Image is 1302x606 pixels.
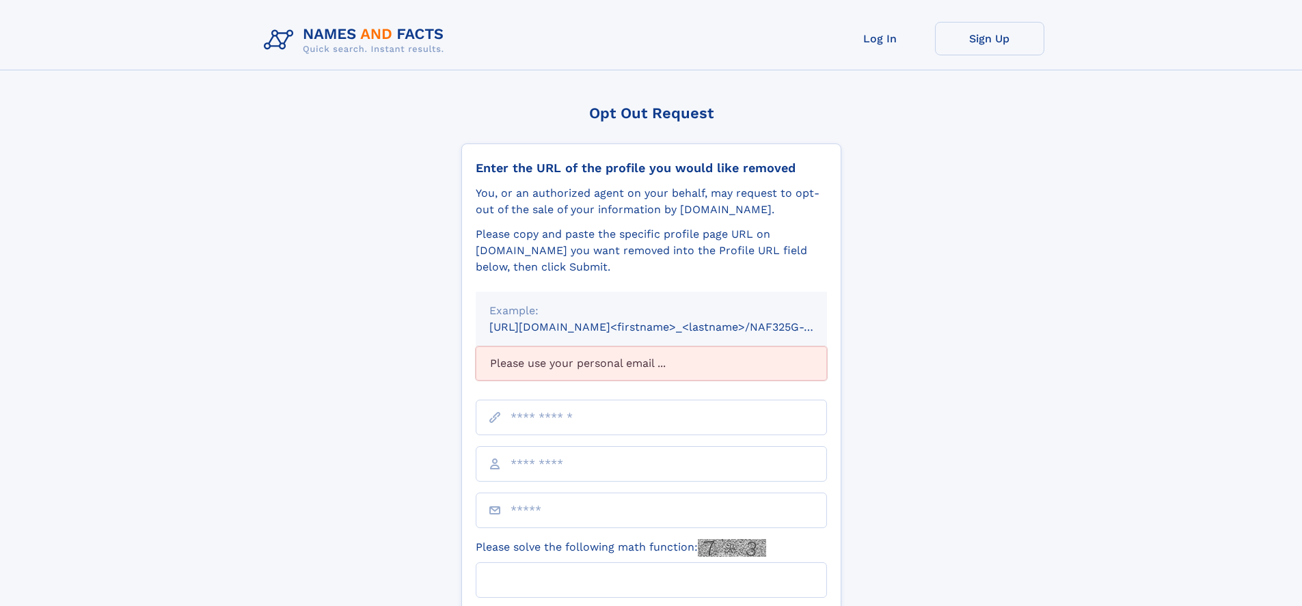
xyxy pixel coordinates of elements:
div: Please use your personal email ... [476,346,827,381]
a: Sign Up [935,22,1044,55]
img: Logo Names and Facts [258,22,455,59]
div: Please copy and paste the specific profile page URL on [DOMAIN_NAME] you want removed into the Pr... [476,226,827,275]
div: Example: [489,303,813,319]
div: Enter the URL of the profile you would like removed [476,161,827,176]
div: Opt Out Request [461,105,841,122]
small: [URL][DOMAIN_NAME]<firstname>_<lastname>/NAF325G-xxxxxxxx [489,320,853,333]
label: Please solve the following math function: [476,539,766,557]
a: Log In [826,22,935,55]
div: You, or an authorized agent on your behalf, may request to opt-out of the sale of your informatio... [476,185,827,218]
